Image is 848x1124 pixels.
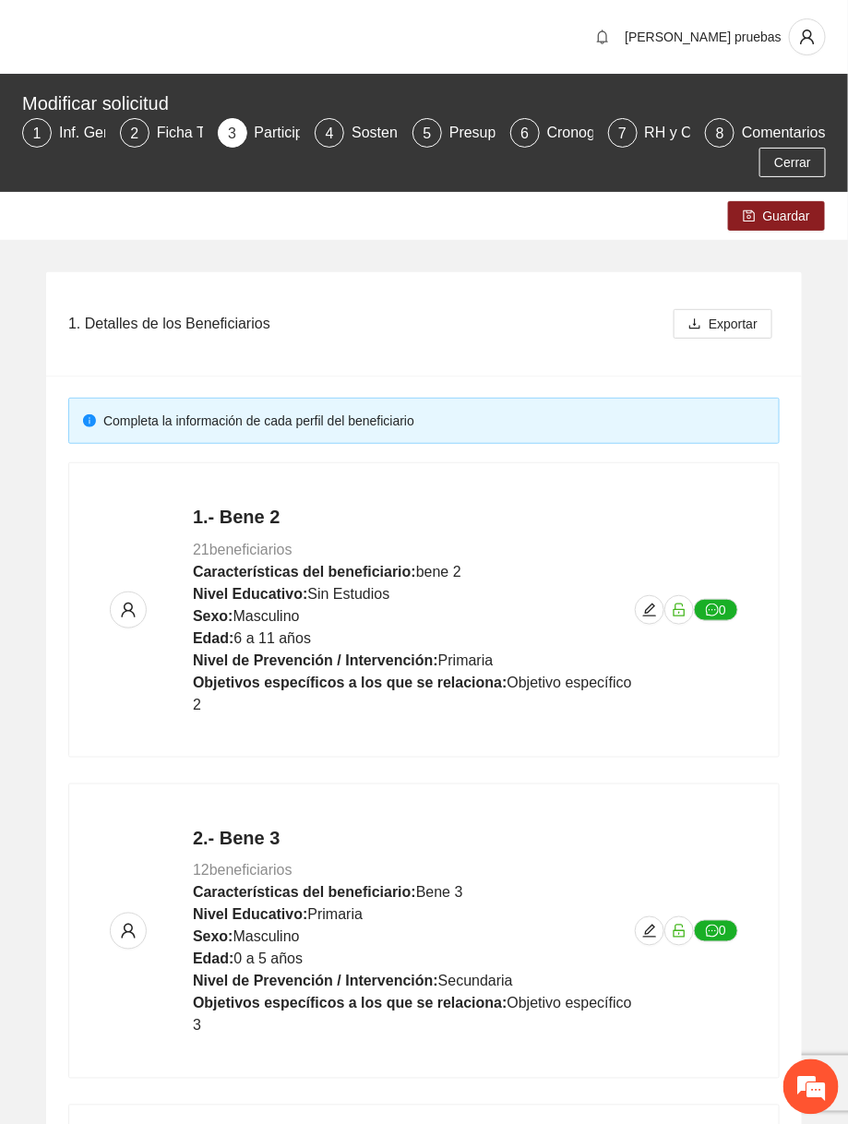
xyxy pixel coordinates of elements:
[307,586,389,602] span: Sin Estudios
[635,916,664,946] button: edit
[33,126,42,141] span: 1
[68,297,666,350] div: 1. Detalles de los Beneficiarios
[763,206,810,226] span: Guardar
[716,126,724,141] span: 8
[83,414,96,427] span: info-circle
[193,907,307,923] strong: Nivel Educativo:
[22,89,815,118] div: Modificar solicitud
[193,542,293,557] span: 21 beneficiarios
[688,317,701,332] span: download
[774,152,811,173] span: Cerrar
[352,118,459,148] div: Sostenibilidad
[635,595,664,625] button: edit
[193,996,508,1011] strong: Objetivos específicos a los que se relaciona:
[111,602,146,618] span: user
[193,974,438,989] strong: Nivel de Prevención / Intervención:
[706,604,719,618] span: message
[110,913,147,950] button: user
[233,608,300,624] span: Masculino
[416,564,461,580] span: bene 2
[193,608,233,624] strong: Sexo:
[193,863,293,879] span: 12 beneficiarios
[218,118,301,148] div: 3Participantes
[665,924,693,939] span: unlock
[193,951,233,967] strong: Edad:
[193,996,632,1034] span: Objetivo específico 3
[326,126,334,141] span: 4
[111,923,146,939] span: user
[728,201,825,231] button: saveGuardar
[547,118,644,148] div: Cronograma
[636,603,663,617] span: edit
[664,595,694,625] button: unlock
[103,411,765,431] div: Completa la información de cada perfil del beneficiario
[59,118,151,148] div: Inf. General
[625,30,782,44] span: [PERSON_NAME] pruebas
[233,630,311,646] span: 6 a 11 años
[193,675,632,712] span: Objetivo específico 2
[22,118,105,148] div: 1Inf. General
[449,118,547,148] div: Presupuesto
[315,118,398,148] div: 4Sostenibilidad
[743,209,756,224] span: save
[193,586,307,602] strong: Nivel Educativo:
[416,885,463,901] span: Bene 3
[193,630,233,646] strong: Edad:
[193,564,416,580] strong: Características del beneficiario:
[424,126,432,141] span: 5
[520,126,529,141] span: 6
[709,314,758,334] span: Exportar
[438,652,494,668] span: Primaria
[588,22,617,52] button: bell
[589,30,616,44] span: bell
[664,916,694,946] button: unlock
[759,148,826,177] button: Cerrar
[130,126,138,141] span: 2
[96,94,310,118] div: Chatee con nosotros ahora
[694,599,738,621] button: message0
[193,929,233,945] strong: Sexo:
[255,118,355,148] div: Participantes
[790,29,825,45] span: user
[193,675,508,690] strong: Objetivos específicos a los que se relaciona:
[9,504,352,568] textarea: Escriba su mensaje y pulse “Intro”
[307,907,363,923] span: Primaria
[742,118,826,148] div: Comentarios
[706,925,719,939] span: message
[193,504,635,530] h4: 1.- Bene 2
[193,652,438,668] strong: Nivel de Prevención / Intervención:
[303,9,347,54] div: Minimizar ventana de chat en vivo
[618,126,627,141] span: 7
[665,603,693,617] span: unlock
[110,592,147,628] button: user
[233,929,300,945] span: Masculino
[107,246,255,433] span: Estamos en línea.
[438,974,513,989] span: Secundaria
[157,118,221,148] div: Ficha T
[193,885,416,901] strong: Características del beneficiario:
[233,951,303,967] span: 0 a 5 años
[789,18,826,55] button: user
[705,118,826,148] div: 8Comentarios
[636,924,663,939] span: edit
[193,825,635,851] h4: 2.- Bene 3
[412,118,496,148] div: 5Presupuesto
[120,118,203,148] div: 2Ficha T
[608,118,691,148] div: 7RH y Consultores
[645,118,775,148] div: RH y Consultores
[694,920,738,942] button: message0
[228,126,236,141] span: 3
[674,309,772,339] button: downloadExportar
[510,118,593,148] div: 6Cronograma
